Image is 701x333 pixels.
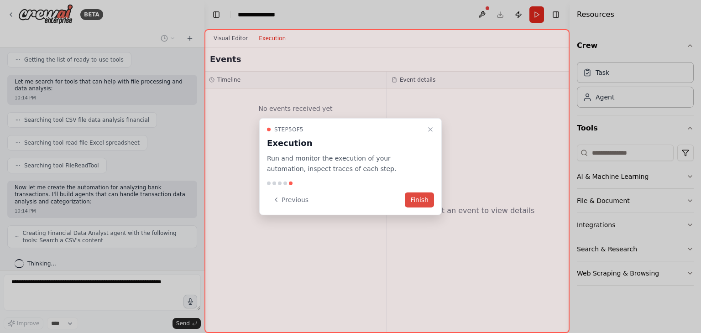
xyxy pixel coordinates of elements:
button: Previous [267,192,314,207]
button: Hide left sidebar [210,8,223,21]
h3: Execution [267,137,423,150]
p: Run and monitor the execution of your automation, inspect traces of each step. [267,153,423,174]
span: Step 5 of 5 [274,126,303,133]
button: Finish [405,192,434,207]
button: Close walkthrough [425,124,436,135]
